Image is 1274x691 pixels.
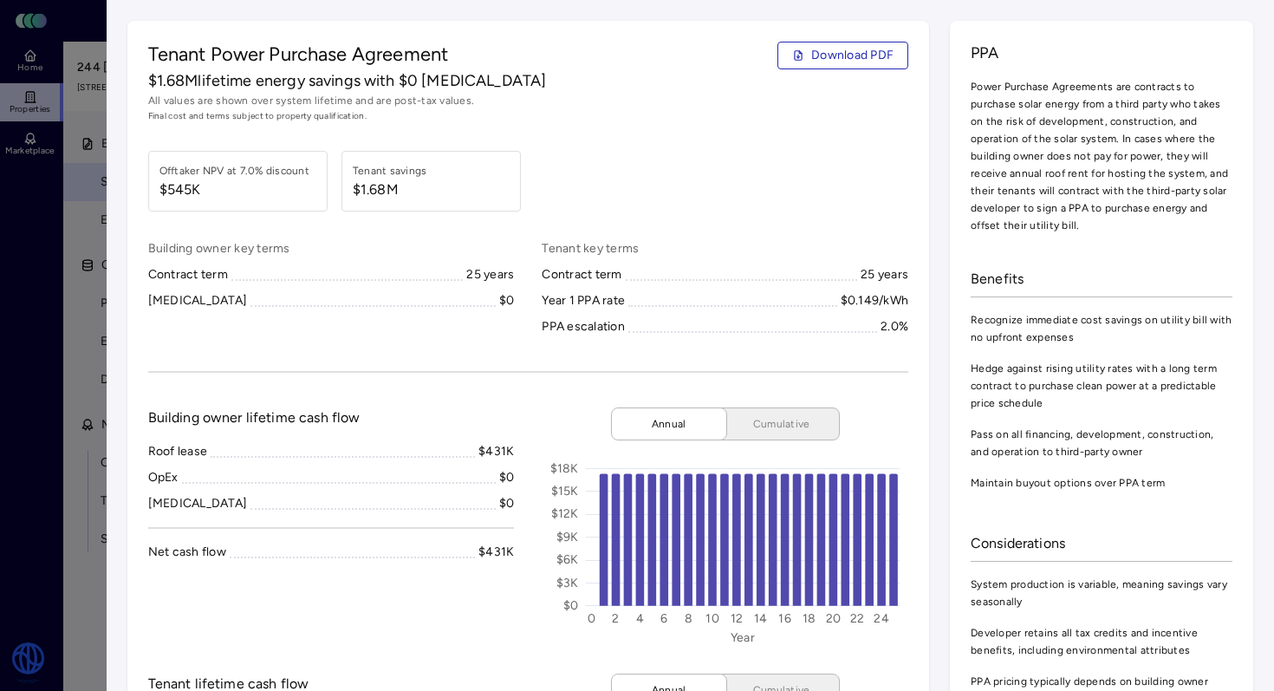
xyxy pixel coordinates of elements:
text: 6 [660,611,667,626]
span: $1.68M lifetime energy savings with $0 [MEDICAL_DATA] [148,69,547,92]
span: Final cost and terms subject to property qualification. [148,109,909,123]
text: $15K [551,484,579,499]
div: 25 years [861,265,908,284]
text: 14 [754,611,768,626]
span: All values are shown over system lifetime and are post-tax values. [148,92,909,109]
span: Annual [626,415,712,433]
span: System production is variable, meaning savings vary seasonally [971,576,1232,610]
span: Pass on all financing, development, construction, and operation to third-party owner [971,426,1232,460]
div: Contract term [542,265,621,284]
div: [MEDICAL_DATA] [148,291,248,310]
div: Net cash flow [148,543,226,562]
span: Tenant Power Purchase Agreement [148,42,449,69]
span: Developer retains all tax credits and incentive benefits, including environmental attributes [971,624,1232,659]
span: Power Purchase Agreements are contracts to purchase solar energy from a third party who takes on ... [971,78,1232,234]
text: 2 [613,611,620,626]
div: [MEDICAL_DATA] [148,494,248,513]
text: $12K [551,506,579,521]
text: 18 [803,611,816,626]
div: Benefits [971,262,1232,297]
div: Contract term [148,265,228,284]
text: $3K [556,576,579,590]
div: $0 [499,494,515,513]
span: Maintain buyout options over PPA term [971,474,1232,492]
span: $545K [159,179,309,200]
text: $18K [550,461,579,476]
div: $431K [478,543,514,562]
span: Building owner lifetime cash flow [148,407,361,428]
span: Recognize immediate cost savings on utility bill with no upfront expenses [971,311,1232,346]
div: Offtaker NPV at 7.0% discount [159,162,309,179]
span: Tenant key terms [542,239,908,258]
text: Year [731,630,755,645]
text: $6K [556,552,579,567]
text: 12 [731,611,744,626]
div: 25 years [466,265,514,284]
div: OpEx [148,468,179,487]
div: PPA escalation [542,317,625,336]
span: $1.68M [353,179,427,200]
text: $0 [563,598,579,613]
button: Download PDF [777,42,908,69]
div: Tenant savings [353,162,427,179]
text: 8 [685,611,692,626]
span: Hedge against rising utility rates with a long term contract to purchase clean power at a predict... [971,360,1232,412]
div: $431K [478,442,514,461]
text: 10 [706,611,720,626]
div: $0.149/kWh [841,291,909,310]
text: 4 [636,611,644,626]
div: $0 [499,291,515,310]
div: 2.0% [881,317,908,336]
text: 0 [588,611,595,626]
text: 24 [874,611,890,626]
text: 20 [826,611,842,626]
text: 22 [850,611,865,626]
span: Building owner key terms [148,239,515,258]
span: PPA [971,42,1232,64]
span: Download PDF [811,46,894,65]
span: Cumulative [738,415,825,433]
div: Considerations [971,526,1232,562]
div: $0 [499,468,515,487]
div: Year 1 PPA rate [542,291,625,310]
text: 16 [779,611,792,626]
div: Roof lease [148,442,208,461]
text: $9K [556,530,579,544]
